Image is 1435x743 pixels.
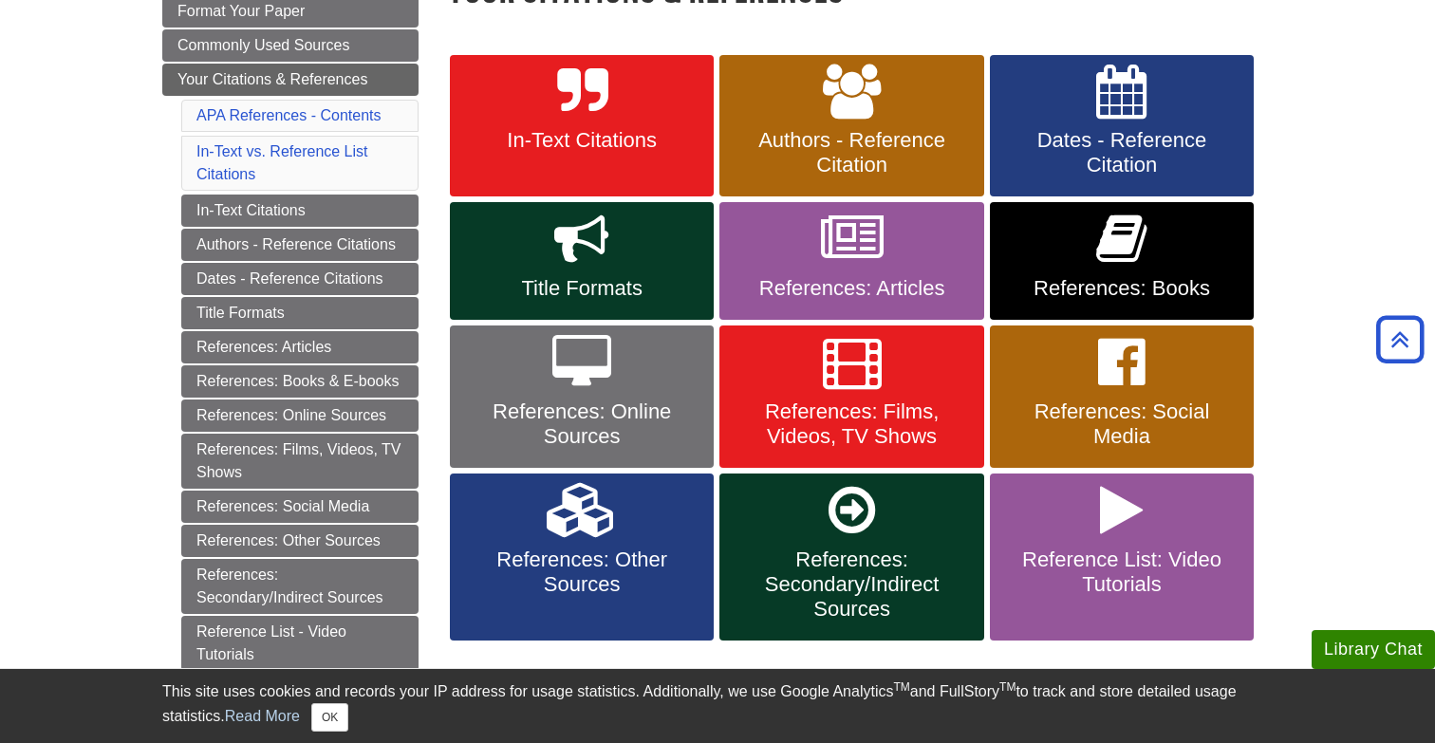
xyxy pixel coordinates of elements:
[225,708,300,724] a: Read More
[464,548,699,597] span: References: Other Sources
[1004,399,1239,449] span: References: Social Media
[177,71,367,87] span: Your Citations & References
[464,276,699,301] span: Title Formats
[990,474,1254,641] a: Reference List: Video Tutorials
[181,559,419,614] a: References: Secondary/Indirect Sources
[450,55,714,197] a: In-Text Citations
[1004,548,1239,597] span: Reference List: Video Tutorials
[196,143,368,182] a: In-Text vs. Reference List Citations
[719,55,983,197] a: Authors - Reference Citation
[162,64,419,96] a: Your Citations & References
[177,3,305,19] span: Format Your Paper
[450,202,714,320] a: Title Formats
[181,331,419,363] a: References: Articles
[181,263,419,295] a: Dates - Reference Citations
[162,29,419,62] a: Commonly Used Sources
[999,680,1016,694] sup: TM
[181,525,419,557] a: References: Other Sources
[464,399,699,449] span: References: Online Sources
[181,491,419,523] a: References: Social Media
[196,107,381,123] a: APA References - Contents
[311,703,348,732] button: Close
[181,365,419,398] a: References: Books & E-books
[450,325,714,468] a: References: Online Sources
[734,399,969,449] span: References: Films, Videos, TV Shows
[464,128,699,153] span: In-Text Citations
[181,297,419,329] a: Title Formats
[990,325,1254,468] a: References: Social Media
[177,37,349,53] span: Commonly Used Sources
[734,128,969,177] span: Authors - Reference Citation
[734,276,969,301] span: References: Articles
[893,680,909,694] sup: TM
[181,616,419,671] a: Reference List - Video Tutorials
[719,474,983,641] a: References: Secondary/Indirect Sources
[990,202,1254,320] a: References: Books
[162,680,1273,732] div: This site uses cookies and records your IP address for usage statistics. Additionally, we use Goo...
[181,195,419,227] a: In-Text Citations
[181,434,419,489] a: References: Films, Videos, TV Shows
[181,229,419,261] a: Authors - Reference Citations
[450,474,714,641] a: References: Other Sources
[719,202,983,320] a: References: Articles
[1004,128,1239,177] span: Dates - Reference Citation
[719,325,983,468] a: References: Films, Videos, TV Shows
[1312,630,1435,669] button: Library Chat
[990,55,1254,197] a: Dates - Reference Citation
[734,548,969,622] span: References: Secondary/Indirect Sources
[1370,326,1430,352] a: Back to Top
[181,399,419,432] a: References: Online Sources
[1004,276,1239,301] span: References: Books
